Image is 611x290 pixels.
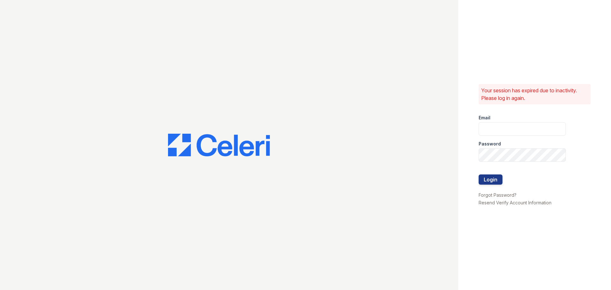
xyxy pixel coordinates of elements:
img: CE_Logo_Blue-a8612792a0a2168367f1c8372b55b34899dd931a85d93a1a3d3e32e68fde9ad4.png [168,134,270,157]
button: Login [479,174,502,185]
a: Resend Verify Account Information [479,200,551,205]
label: Password [479,141,501,147]
a: Forgot Password? [479,192,516,198]
label: Email [479,115,490,121]
p: Your session has expired due to inactivity. Please log in again. [481,87,588,102]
